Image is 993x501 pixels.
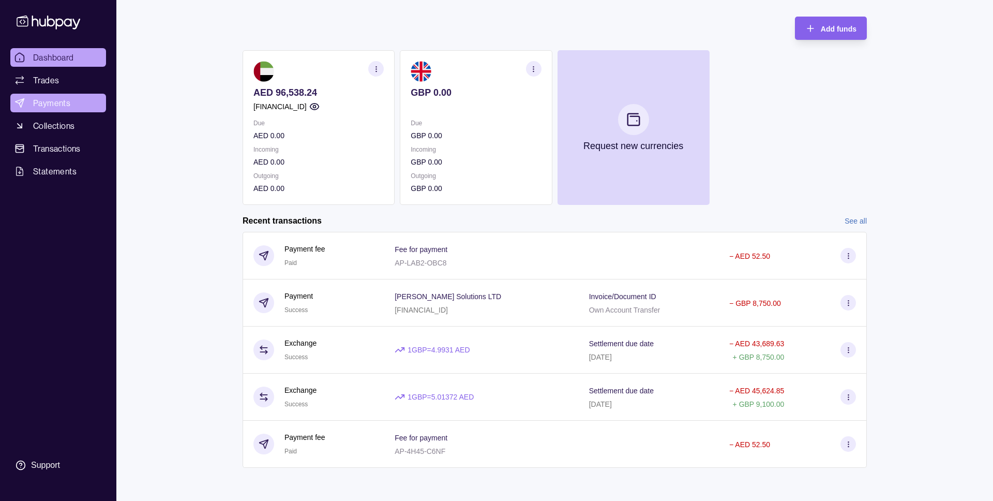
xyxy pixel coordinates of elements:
[411,87,541,98] p: GBP 0.00
[33,97,70,109] span: Payments
[729,387,784,395] p: − AED 45,624.85
[284,353,308,361] span: Success
[10,162,106,181] a: Statements
[10,94,106,112] a: Payments
[558,50,710,205] button: Request new currencies
[589,353,612,361] p: [DATE]
[729,252,770,260] p: − AED 52.50
[729,440,770,449] p: − AED 52.50
[10,71,106,90] a: Trades
[795,17,867,40] button: Add funds
[253,156,384,168] p: AED 0.00
[821,25,856,33] span: Add funds
[411,183,541,194] p: GBP 0.00
[589,306,660,314] p: Own Account Transfer
[33,74,59,86] span: Trades
[729,299,781,307] p: − GBP 8,750.00
[411,144,541,155] p: Incoming
[408,391,474,403] p: 1 GBP = 5.01372 AED
[729,340,784,348] p: − AED 43,689.63
[31,460,60,471] div: Support
[395,434,447,442] p: Fee for payment
[253,170,384,182] p: Outgoing
[253,130,384,141] p: AED 0.00
[284,432,325,443] p: Payment fee
[253,87,384,98] p: AED 96,538.24
[243,215,322,227] h2: Recent transactions
[395,447,445,455] p: AP-4H45-C6NF
[589,292,656,301] p: Invoice/Document ID
[395,245,447,254] p: Fee for payment
[411,170,541,182] p: Outgoing
[253,61,274,82] img: ae
[33,120,74,132] span: Collections
[10,116,106,135] a: Collections
[284,448,297,455] span: Paid
[845,215,867,227] a: See all
[733,353,785,361] p: + GBP 8,750.00
[10,48,106,67] a: Dashboard
[284,337,317,349] p: Exchange
[411,130,541,141] p: GBP 0.00
[33,142,81,155] span: Transactions
[33,51,74,64] span: Dashboard
[589,400,612,408] p: [DATE]
[395,259,446,267] p: AP-LAB2-OBC8
[395,306,448,314] p: [FINANCIAL_ID]
[10,454,106,476] a: Support
[33,165,77,178] span: Statements
[733,400,785,408] p: + GBP 9,100.00
[411,61,431,82] img: gb
[284,385,317,396] p: Exchange
[284,306,308,314] span: Success
[284,401,308,408] span: Success
[253,144,384,155] p: Incoming
[253,117,384,129] p: Due
[253,101,307,112] p: [FINANCIAL_ID]
[589,387,654,395] p: Settlement due date
[589,340,654,348] p: Settlement due date
[284,243,325,255] p: Payment fee
[408,344,470,356] p: 1 GBP = 4.9931 AED
[583,140,683,152] p: Request new currencies
[284,290,313,302] p: Payment
[284,259,297,267] span: Paid
[253,183,384,194] p: AED 0.00
[10,139,106,158] a: Transactions
[411,156,541,168] p: GBP 0.00
[411,117,541,129] p: Due
[395,292,501,301] p: [PERSON_NAME] Solutions LTD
